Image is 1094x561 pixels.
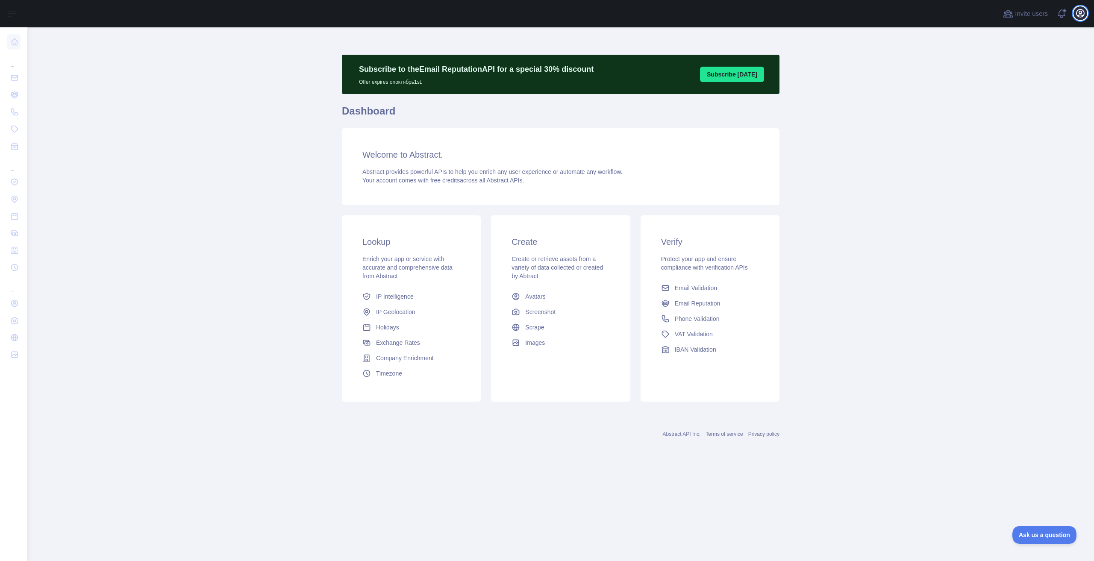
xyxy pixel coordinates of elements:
[376,354,434,362] span: Company Enrichment
[700,67,764,82] button: Subscribe [DATE]
[362,168,623,175] span: Abstract provides powerful APIs to help you enrich any user experience or automate any workflow.
[525,292,545,301] span: Avatars
[675,299,721,308] span: Email Reputation
[658,326,762,342] a: VAT Validation
[706,431,743,437] a: Terms of service
[525,323,544,332] span: Scrape
[525,308,556,316] span: Screenshot
[376,369,402,378] span: Timezone
[1012,526,1077,544] iframe: Toggle Customer Support
[359,335,464,350] a: Exchange Rates
[359,75,594,85] p: Offer expires on октябрь 1st.
[362,149,759,161] h3: Welcome to Abstract.
[675,314,720,323] span: Phone Validation
[376,308,415,316] span: IP Geolocation
[658,296,762,311] a: Email Reputation
[508,304,613,320] a: Screenshot
[362,256,453,279] span: Enrich your app or service with accurate and comprehensive data from Abstract
[1015,9,1048,19] span: Invite users
[512,236,609,248] h3: Create
[1001,7,1050,21] button: Invite users
[508,289,613,304] a: Avatars
[7,156,21,173] div: ...
[430,177,460,184] span: free credits
[658,342,762,357] a: IBAN Validation
[7,51,21,68] div: ...
[359,304,464,320] a: IP Geolocation
[359,366,464,381] a: Timezone
[658,311,762,326] a: Phone Validation
[661,236,759,248] h3: Verify
[376,338,420,347] span: Exchange Rates
[376,292,414,301] span: IP Intelligence
[663,431,701,437] a: Abstract API Inc.
[525,338,545,347] span: Images
[359,289,464,304] a: IP Intelligence
[359,350,464,366] a: Company Enrichment
[362,236,460,248] h3: Lookup
[675,330,713,338] span: VAT Validation
[675,345,716,354] span: IBAN Validation
[359,320,464,335] a: Holidays
[675,284,717,292] span: Email Validation
[658,280,762,296] a: Email Validation
[359,63,594,75] p: Subscribe to the Email Reputation API for a special 30 % discount
[362,177,524,184] span: Your account comes with across all Abstract APIs.
[342,104,779,125] h1: Dashboard
[508,335,613,350] a: Images
[508,320,613,335] a: Scrape
[748,431,779,437] a: Privacy policy
[376,323,399,332] span: Holidays
[7,277,21,294] div: ...
[661,256,748,271] span: Protect your app and ensure compliance with verification APIs
[512,256,603,279] span: Create or retrieve assets from a variety of data collected or created by Abtract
